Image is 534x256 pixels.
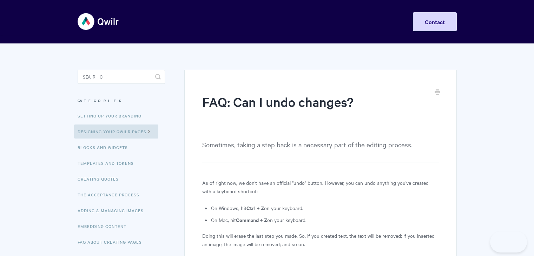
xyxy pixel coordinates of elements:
p: Doing this will erase the last step you made. So, if you created text, the text will be removed; ... [202,231,439,248]
a: Setting up your Branding [78,109,147,123]
a: The Acceptance Process [78,188,145,202]
li: On Mac, hit on your keyboard. [211,216,439,224]
input: Search [78,70,165,84]
a: Print this Article [435,89,440,96]
iframe: Toggle Customer Support [490,231,527,252]
a: FAQ About Creating Pages [78,235,147,249]
a: Templates and Tokens [78,156,139,170]
img: Qwilr Help Center [78,8,119,35]
h1: FAQ: Can I undo changes? [202,93,428,123]
h3: Categories [78,94,165,107]
p: Sometimes, taking a step back is a necessary part of the editing process. [202,139,439,162]
a: Adding & Managing Images [78,203,149,217]
a: Embedding Content [78,219,132,233]
p: As of right now, we don't have an official "undo" button. However, you can undo anything you've c... [202,178,439,195]
li: On Windows, hit on your keyboard. [211,204,439,212]
a: Creating Quotes [78,172,124,186]
a: Blocks and Widgets [78,140,133,154]
a: Contact [413,12,457,31]
strong: Command + Z [236,216,267,223]
strong: Ctrl + Z [246,204,264,211]
a: Designing Your Qwilr Pages [74,124,158,139]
